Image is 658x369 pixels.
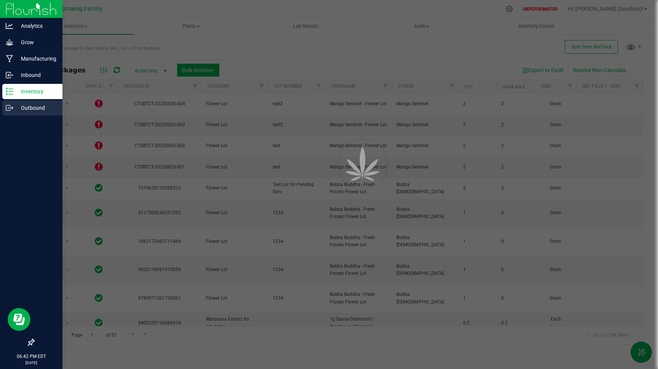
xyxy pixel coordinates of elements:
[6,22,13,30] inline-svg: Analytics
[3,360,59,366] p: [DATE]
[6,88,13,95] inline-svg: Inventory
[13,38,59,47] p: Grow
[13,54,59,63] p: Manufacturing
[6,39,13,46] inline-svg: Grow
[13,103,59,112] p: Outbound
[8,308,30,331] iframe: Resource center
[3,353,59,360] p: 06:42 PM EDT
[13,21,59,30] p: Analytics
[6,104,13,112] inline-svg: Outbound
[6,55,13,63] inline-svg: Manufacturing
[13,71,59,80] p: Inbound
[13,87,59,96] p: Inventory
[6,71,13,79] inline-svg: Inbound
